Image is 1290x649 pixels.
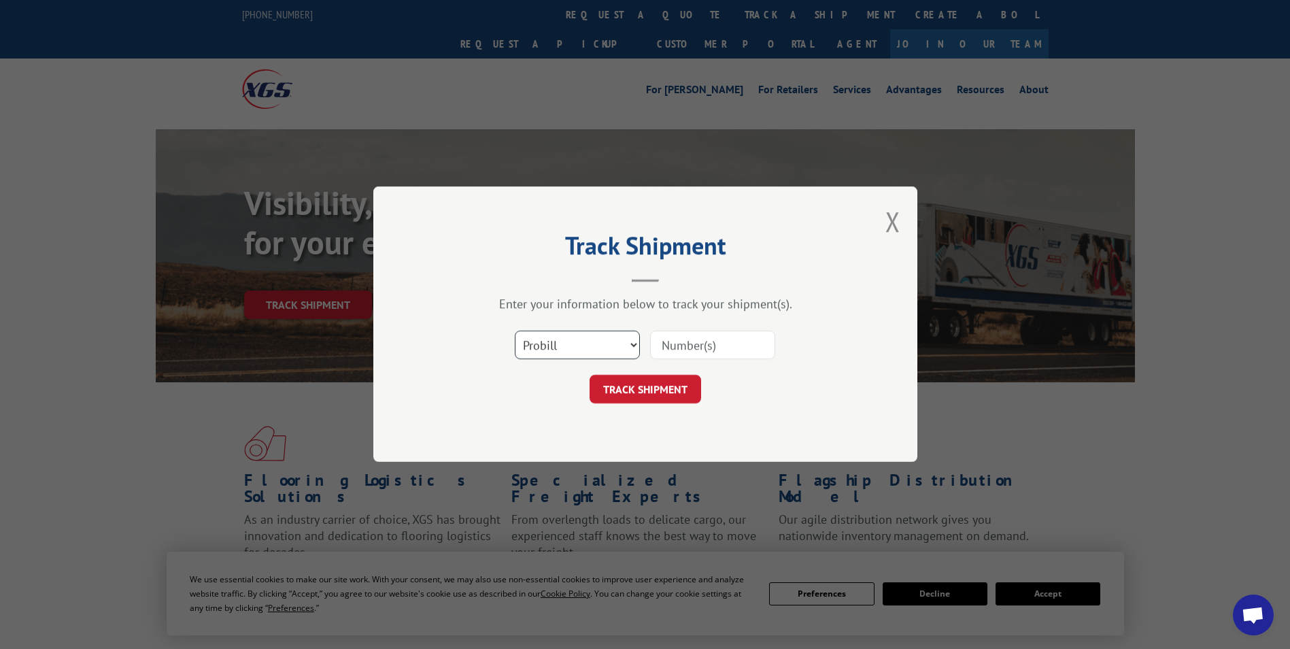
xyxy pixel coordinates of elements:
div: Open chat [1233,595,1274,635]
input: Number(s) [650,331,775,360]
div: Enter your information below to track your shipment(s). [441,297,849,312]
button: Close modal [885,203,900,239]
button: TRACK SHIPMENT [590,376,701,404]
h2: Track Shipment [441,236,849,262]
